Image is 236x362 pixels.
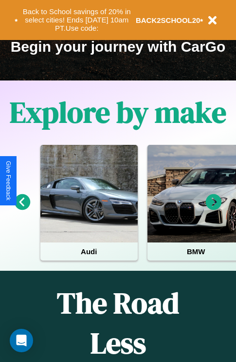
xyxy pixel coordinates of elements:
[136,16,200,24] b: BACK2SCHOOL20
[40,242,138,261] h4: Audi
[18,5,136,35] button: Back to School savings of 20% in select cities! Ends [DATE] 10am PT.Use code:
[5,161,12,201] div: Give Feedback
[10,92,226,132] h1: Explore by make
[10,329,33,352] div: Open Intercom Messenger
